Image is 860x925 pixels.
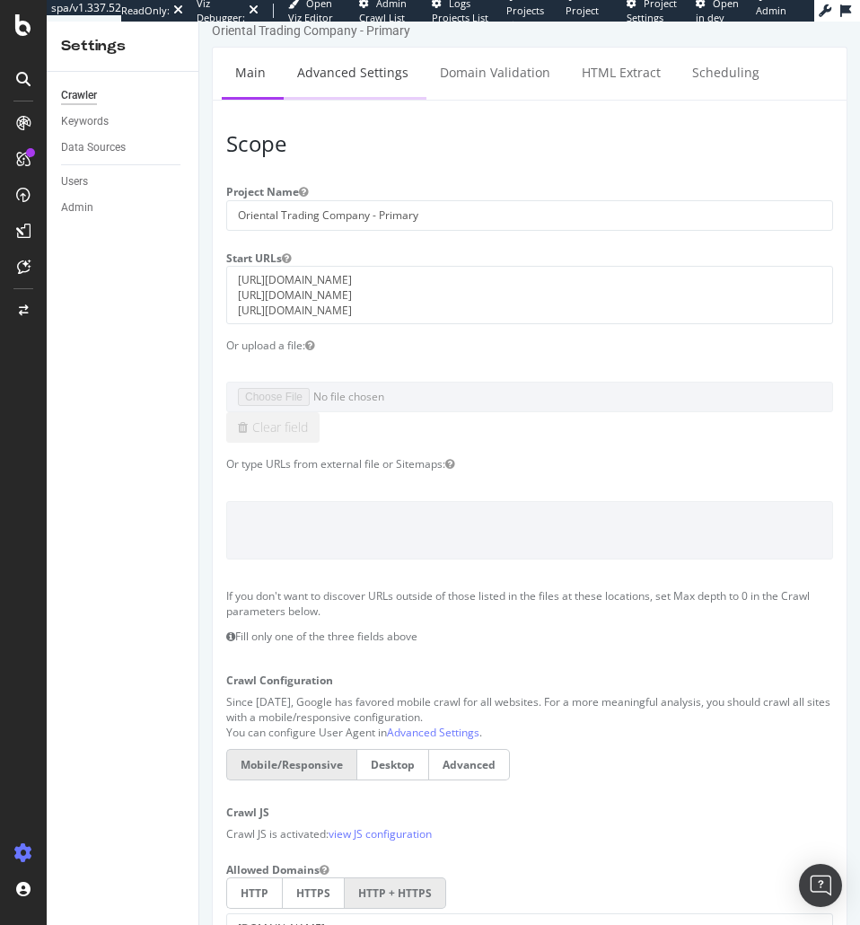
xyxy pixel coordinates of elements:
div: Crawler [61,86,97,105]
div: Data Sources [61,138,126,157]
a: Advanced Settings [188,703,280,718]
p: Since [DATE], Google has favored mobile crawl for all websites. For a more meaningful analysis, y... [27,666,634,703]
div: Or type URLs from external file or Sitemaps: [13,435,647,450]
a: Users [61,172,186,191]
a: Domain Validation [227,26,364,75]
a: Keywords [61,112,186,131]
div: Settings [61,36,184,57]
label: Start URLs [13,223,105,244]
label: Desktop [157,727,230,759]
a: Scheduling [479,26,574,75]
a: view JS configuration [129,805,233,820]
a: Advanced Settings [84,26,223,75]
a: Data Sources [61,138,186,157]
div: Open Intercom Messenger [799,864,842,907]
span: Projects List [506,4,544,31]
textarea: [URL][DOMAIN_NAME] [URL][DOMAIN_NAME] [URL][DOMAIN_NAME] [27,244,634,303]
label: Mobile/Responsive [27,727,157,759]
div: Users [61,172,88,191]
button: Project Name [100,163,109,178]
p: Crawl JS is activated: [27,798,634,820]
button: Allowed Domains [120,841,129,856]
p: Fill only one of the three fields above [27,607,634,622]
label: Crawl JS [13,777,83,798]
label: Crawl Configuration [13,645,147,666]
a: Crawler [61,86,186,105]
p: You can configure User Agent in . [27,703,634,718]
p: If you don't want to discover URLs outside of those listed in the files at these locations, set M... [27,567,634,597]
div: Keywords [61,112,109,131]
label: Advanced [230,727,311,759]
a: HTML Extract [369,26,475,75]
label: Project Name [13,156,122,178]
h3: Scope [27,110,634,134]
div: ReadOnly: [121,4,170,18]
a: Admin [61,198,186,217]
div: Admin [61,198,93,217]
button: Start URLs [83,229,92,244]
span: Project Page [566,4,599,31]
span: Admin Page [756,4,786,31]
label: Allowed Domains [13,834,143,856]
a: Main [22,26,80,75]
div: Or upload a file: [13,316,647,331]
